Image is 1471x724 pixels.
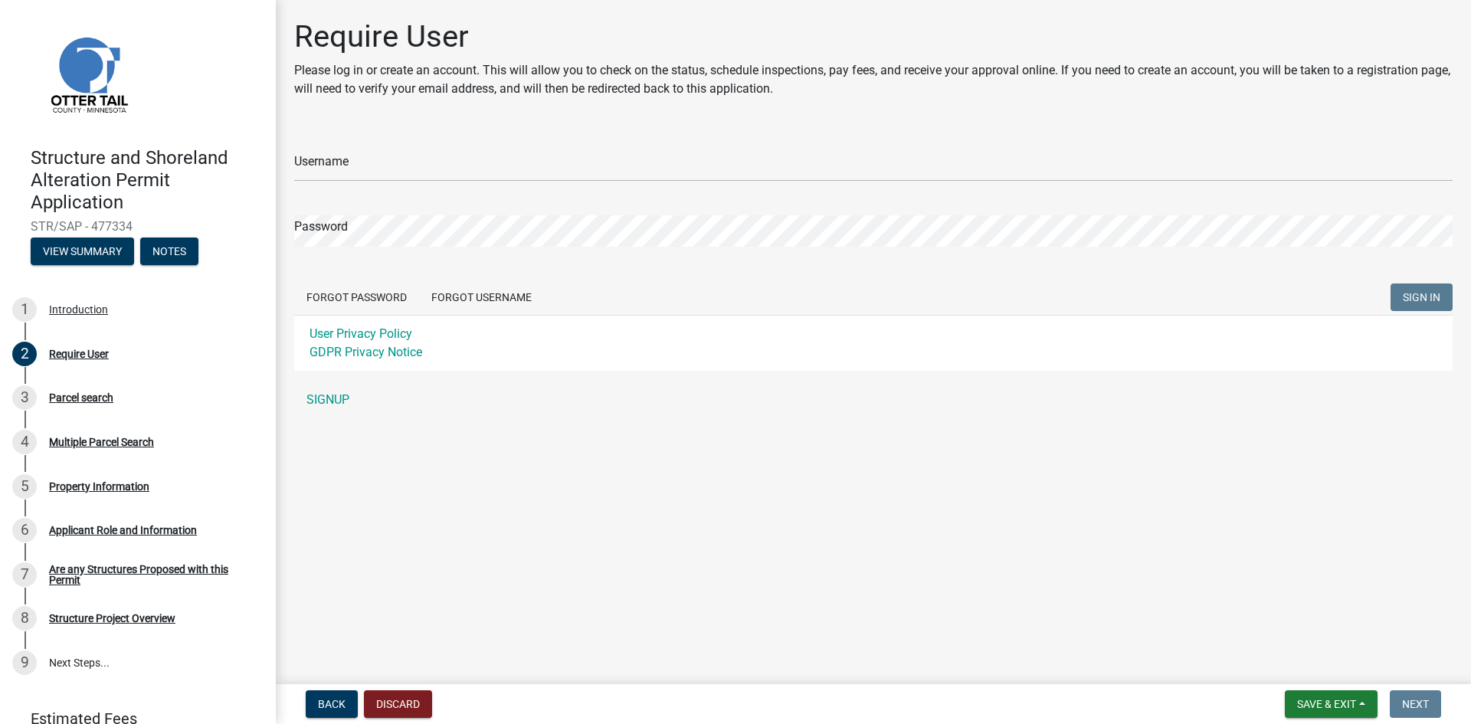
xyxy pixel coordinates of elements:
[12,430,37,454] div: 4
[1403,291,1440,303] span: SIGN IN
[31,219,245,234] span: STR/SAP - 477334
[49,392,113,403] div: Parcel search
[12,650,37,675] div: 9
[310,345,422,359] a: GDPR Privacy Notice
[419,283,544,311] button: Forgot Username
[294,283,419,311] button: Forgot Password
[1297,698,1356,710] span: Save & Exit
[49,481,149,492] div: Property Information
[49,437,154,447] div: Multiple Parcel Search
[49,304,108,315] div: Introduction
[294,385,1453,415] a: SIGNUP
[12,606,37,631] div: 8
[12,297,37,322] div: 1
[12,562,37,587] div: 7
[49,564,251,585] div: Are any Structures Proposed with this Permit
[49,525,197,536] div: Applicant Role and Information
[306,690,358,718] button: Back
[310,326,412,341] a: User Privacy Policy
[49,349,109,359] div: Require User
[1402,698,1429,710] span: Next
[1390,690,1441,718] button: Next
[140,238,198,265] button: Notes
[318,698,346,710] span: Back
[12,474,37,499] div: 5
[49,613,175,624] div: Structure Project Overview
[294,61,1453,98] p: Please log in or create an account. This will allow you to check on the status, schedule inspecti...
[294,18,1453,55] h1: Require User
[140,247,198,259] wm-modal-confirm: Notes
[364,690,432,718] button: Discard
[12,518,37,542] div: 6
[31,238,134,265] button: View Summary
[31,16,146,131] img: Otter Tail County, Minnesota
[31,247,134,259] wm-modal-confirm: Summary
[1285,690,1378,718] button: Save & Exit
[12,385,37,410] div: 3
[12,342,37,366] div: 2
[1391,283,1453,311] button: SIGN IN
[31,147,264,213] h4: Structure and Shoreland Alteration Permit Application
